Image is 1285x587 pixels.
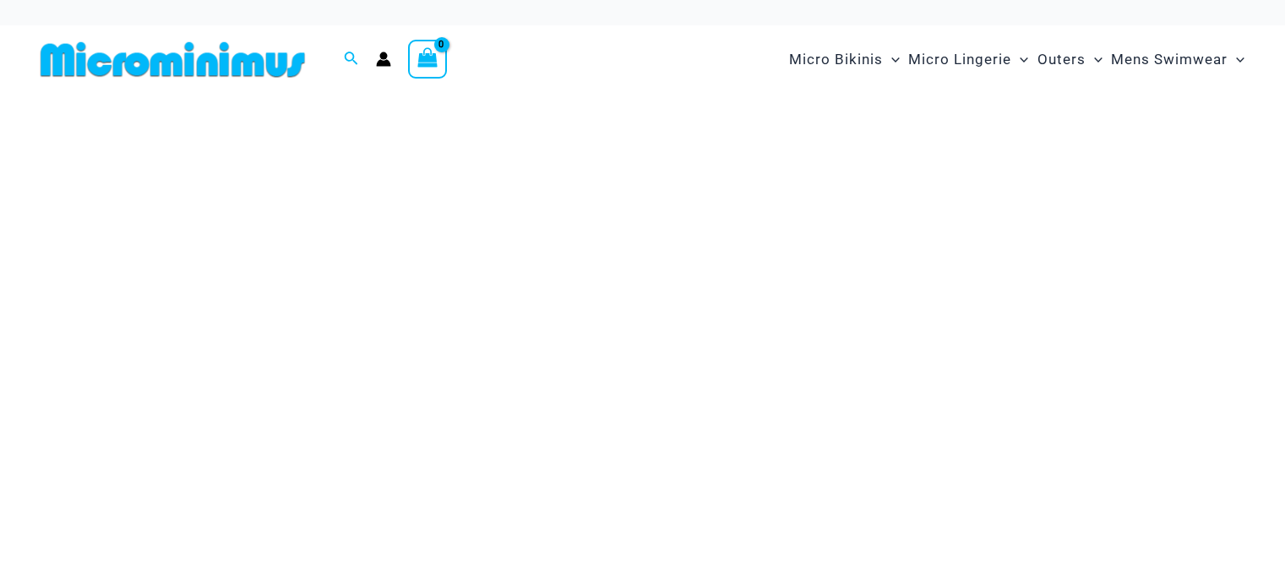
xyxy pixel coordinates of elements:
[883,38,900,81] span: Menu Toggle
[782,31,1251,88] nav: Site Navigation
[1037,38,1086,81] span: Outers
[1011,38,1028,81] span: Menu Toggle
[904,34,1032,85] a: Micro LingerieMenu ToggleMenu Toggle
[1107,34,1249,85] a: Mens SwimwearMenu ToggleMenu Toggle
[1228,38,1244,81] span: Menu Toggle
[408,40,447,79] a: View Shopping Cart, empty
[344,49,359,70] a: Search icon link
[376,52,391,67] a: Account icon link
[34,41,312,79] img: MM SHOP LOGO FLAT
[1086,38,1103,81] span: Menu Toggle
[789,38,883,81] span: Micro Bikinis
[785,34,904,85] a: Micro BikinisMenu ToggleMenu Toggle
[908,38,1011,81] span: Micro Lingerie
[1033,34,1107,85] a: OutersMenu ToggleMenu Toggle
[1111,38,1228,81] span: Mens Swimwear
